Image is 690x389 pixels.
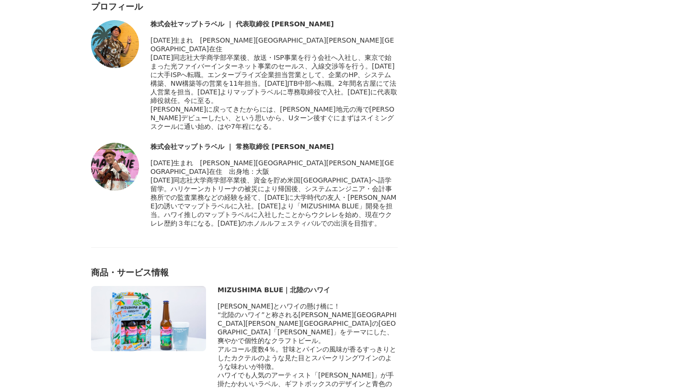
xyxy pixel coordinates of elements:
span: [DATE]同志社大学商学部卒業後、放送・ISP事業を行う会社へ入社し、東京で始まった光ファイバーインターネット事業のセールス、入線交渉等を行う。[DATE]に大手ISPへ転職。エンタープライズ... [150,54,397,104]
div: 商品・サービス情報 [91,267,398,278]
span: [PERSON_NAME]に戻ってきたからには、[PERSON_NAME]地元の海で[PERSON_NAME]デビューしたい、という思いから、Uターン後すぐにまずはスイミングスクールに通い始め、... [150,105,394,130]
span: [PERSON_NAME]とハワイの懸け橋に！ [218,302,340,310]
div: MIZUSHIMA BLUE｜北陸のハワイ [218,286,398,295]
div: 株式会社マップトラベル ｜ 代表取締役 [PERSON_NAME] [150,20,398,29]
img: thumbnail_1653de30-6b76-11f0-a40d-834ec1ddd858.jpg [91,286,206,351]
span: [DATE]生まれ [PERSON_NAME][GEOGRAPHIC_DATA][PERSON_NAME][GEOGRAPHIC_DATA]在住 [150,36,394,53]
span: アルコール度数4％。甘味とパインの風味が香るすっきりとしたカクテルのような見た目とスパークリングワインのような味わいが特徴。 [218,345,396,370]
div: プロフィール [91,1,398,12]
div: 株式会社マップトラベル ｜ 常務取締役 [PERSON_NAME] [150,143,398,151]
img: thumbnail_025a5e10-6b77-11f0-85de-493aced03e37.png [91,20,139,68]
img: thumbnail_3dbf9bf0-6b74-11f0-b623-bbeaf06b3e11.jpg [91,143,139,191]
span: [DATE]同志社大学商学部卒業後、資金を貯め米国[GEOGRAPHIC_DATA]へ語学留学。ハリケーンカトリーナの被災により帰国後、システムエンジニア・会計事務所での監査業務などの経験を経て... [150,176,396,227]
span: [DATE]生まれ [PERSON_NAME][GEOGRAPHIC_DATA][PERSON_NAME][GEOGRAPHIC_DATA]在住 出身地：大阪 [150,159,394,175]
span: “北陸のハワイ”と称される[PERSON_NAME][GEOGRAPHIC_DATA][PERSON_NAME][GEOGRAPHIC_DATA]の[GEOGRAPHIC_DATA]「[PERS... [218,311,397,344]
